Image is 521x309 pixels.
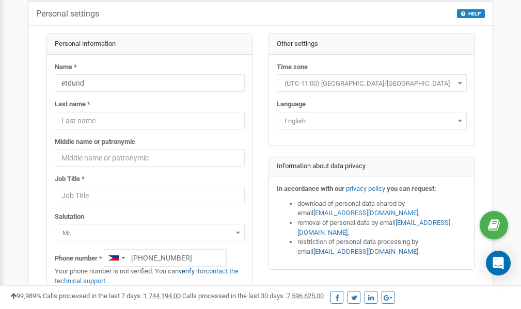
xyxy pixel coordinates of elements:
[313,209,418,217] a: [EMAIL_ADDRESS][DOMAIN_NAME]
[269,156,475,177] div: Information about data privacy
[43,292,181,300] span: Calls processed in the last 7 days :
[104,249,227,267] input: +1-800-555-55-55
[297,218,467,237] li: removal of personal data by email ,
[144,292,181,300] u: 1 744 194,00
[277,100,306,109] label: Language
[47,34,252,55] div: Personal information
[58,226,241,240] span: Mr.
[277,74,467,92] span: (UTC-11:00) Pacific/Midway
[55,212,84,222] label: Salutation
[346,185,385,192] a: privacy policy
[457,9,485,18] button: HELP
[55,62,77,72] label: Name *
[10,292,41,300] span: 99,989%
[104,250,128,266] div: Telephone country code
[55,224,245,241] span: Mr.
[297,237,467,256] li: restriction of personal data processing by email .
[297,199,467,218] li: download of personal data shared by email ,
[55,267,245,286] p: Your phone number is not verified. You can or
[277,185,344,192] strong: In accordance with our
[55,74,245,92] input: Name
[55,187,245,204] input: Job Title
[55,149,245,167] input: Middle name or patronymic
[313,248,418,255] a: [EMAIL_ADDRESS][DOMAIN_NAME]
[287,292,324,300] u: 7 596 625,00
[36,9,99,19] h5: Personal settings
[55,137,135,147] label: Middle name or patronymic
[277,62,308,72] label: Time zone
[55,254,102,264] label: Phone number *
[179,267,200,275] a: verify it
[269,34,475,55] div: Other settings
[182,292,324,300] span: Calls processed in the last 30 days :
[387,185,436,192] strong: you can request:
[55,174,85,184] label: Job Title *
[280,114,463,128] span: English
[277,112,467,129] span: English
[486,251,511,275] div: Open Intercom Messenger
[55,100,90,109] label: Last name *
[55,267,239,285] a: contact the technical support
[280,76,463,91] span: (UTC-11:00) Pacific/Midway
[55,112,245,129] input: Last name
[297,219,450,236] a: [EMAIL_ADDRESS][DOMAIN_NAME]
